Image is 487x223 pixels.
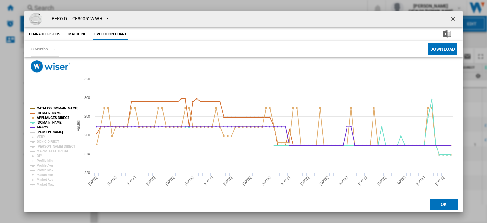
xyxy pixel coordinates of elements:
[29,13,42,25] img: 7891229_R_Z001A
[319,175,329,186] tspan: [DATE]
[84,171,90,174] tspan: 220
[93,29,128,40] button: Evolution chart
[37,183,54,186] tspan: Market Max
[37,168,54,172] tspan: Profile Max
[126,175,137,186] tspan: [DATE]
[84,133,90,137] tspan: 260
[84,152,90,156] tspan: 240
[37,164,53,167] tspan: Profile Avg
[443,30,451,38] img: excel-24x24.png
[84,77,90,81] tspan: 320
[37,173,53,177] tspan: Market Min
[433,29,461,40] button: Download in Excel
[37,135,45,139] tspan: VERY
[428,43,457,55] button: Download
[49,16,109,22] h4: BEKO DTLCE80051W WHITE
[223,175,233,186] tspan: [DATE]
[76,120,80,131] tspan: Values
[37,159,53,162] tspan: Profile Min
[37,126,49,129] tspan: ARGOS
[24,11,463,212] md-dialog: Product popup
[31,60,70,73] img: logo_wiser_300x94.png
[377,175,387,186] tspan: [DATE]
[37,111,62,115] tspan: [DOMAIN_NAME]
[37,154,42,158] tspan: DIY
[261,175,271,186] tspan: [DATE]
[88,175,98,186] tspan: [DATE]
[242,175,252,186] tspan: [DATE]
[146,175,156,186] tspan: [DATE]
[63,29,91,40] button: Matching
[396,175,406,186] tspan: [DATE]
[184,175,194,186] tspan: [DATE]
[165,175,175,186] tspan: [DATE]
[84,96,90,100] tspan: 300
[37,130,63,134] tspan: [PERSON_NAME]
[107,175,117,186] tspan: [DATE]
[84,115,90,118] tspan: 280
[37,149,69,153] tspan: MARKS ELECTRICAL
[203,175,214,186] tspan: [DATE]
[28,29,62,40] button: Characteristics
[31,47,48,51] div: 3 Months
[450,16,458,23] ng-md-icon: getI18NText('BUTTONS.CLOSE_DIALOG')
[37,121,62,124] tspan: [DOMAIN_NAME]
[415,175,425,186] tspan: [DATE]
[37,145,75,148] tspan: [PERSON_NAME] DIRECT
[447,13,460,25] button: getI18NText('BUTTONS.CLOSE_DIALOG')
[338,175,348,186] tspan: [DATE]
[430,198,458,210] button: OK
[300,175,310,186] tspan: [DATE]
[37,140,59,143] tspan: SONIC DIRECT
[280,175,291,186] tspan: [DATE]
[357,175,368,186] tspan: [DATE]
[37,116,69,120] tspan: APPLIANCES DIRECT
[37,178,53,181] tspan: Market Avg
[37,107,78,110] tspan: CATALOG [DOMAIN_NAME]
[434,175,445,186] tspan: [DATE]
